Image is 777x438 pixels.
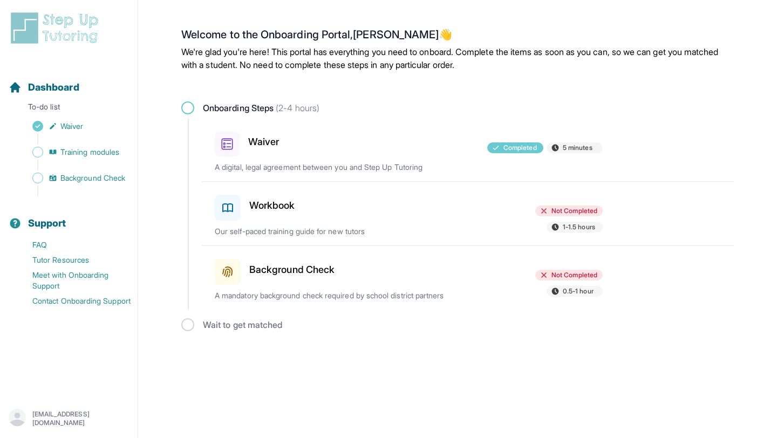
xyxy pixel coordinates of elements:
[9,293,138,309] a: Contact Onboarding Support
[503,143,537,152] span: Completed
[4,199,133,235] button: Support
[9,80,79,95] a: Dashboard
[28,216,66,231] span: Support
[9,11,105,45] img: logo
[249,198,295,213] h3: Workbook
[551,271,597,279] span: Not Completed
[60,121,83,132] span: Waiver
[60,173,125,183] span: Background Check
[181,28,734,45] h2: Welcome to the Onboarding Portal, [PERSON_NAME] 👋
[9,252,138,268] a: Tutor Resources
[202,182,734,245] a: WorkbookNot Completed1-1.5 hoursOur self-paced training guide for new tutors
[203,101,319,114] span: Onboarding Steps
[248,134,279,149] h3: Waiver
[9,409,129,428] button: [EMAIL_ADDRESS][DOMAIN_NAME]
[9,170,138,186] a: Background Check
[9,119,138,134] a: Waiver
[4,63,133,99] button: Dashboard
[563,287,594,296] span: 0.5-1 hour
[551,207,597,215] span: Not Completed
[202,119,734,181] a: WaiverCompleted5 minutesA digital, legal agreement between you and Step Up Tutoring
[4,101,133,117] p: To-do list
[9,145,138,160] a: Training modules
[28,80,79,95] span: Dashboard
[563,223,595,231] span: 1-1.5 hours
[9,237,138,252] a: FAQ
[181,45,734,71] p: We're glad you're here! This portal has everything you need to onboard. Complete the items as soo...
[563,143,592,152] span: 5 minutes
[215,290,467,301] p: A mandatory background check required by school district partners
[202,246,734,310] a: Background CheckNot Completed0.5-1 hourA mandatory background check required by school district p...
[215,162,467,173] p: A digital, legal agreement between you and Step Up Tutoring
[60,147,119,158] span: Training modules
[249,262,335,277] h3: Background Check
[274,102,319,113] span: (2-4 hours)
[215,226,467,237] p: Our self-paced training guide for new tutors
[32,410,129,427] p: [EMAIL_ADDRESS][DOMAIN_NAME]
[9,268,138,293] a: Meet with Onboarding Support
